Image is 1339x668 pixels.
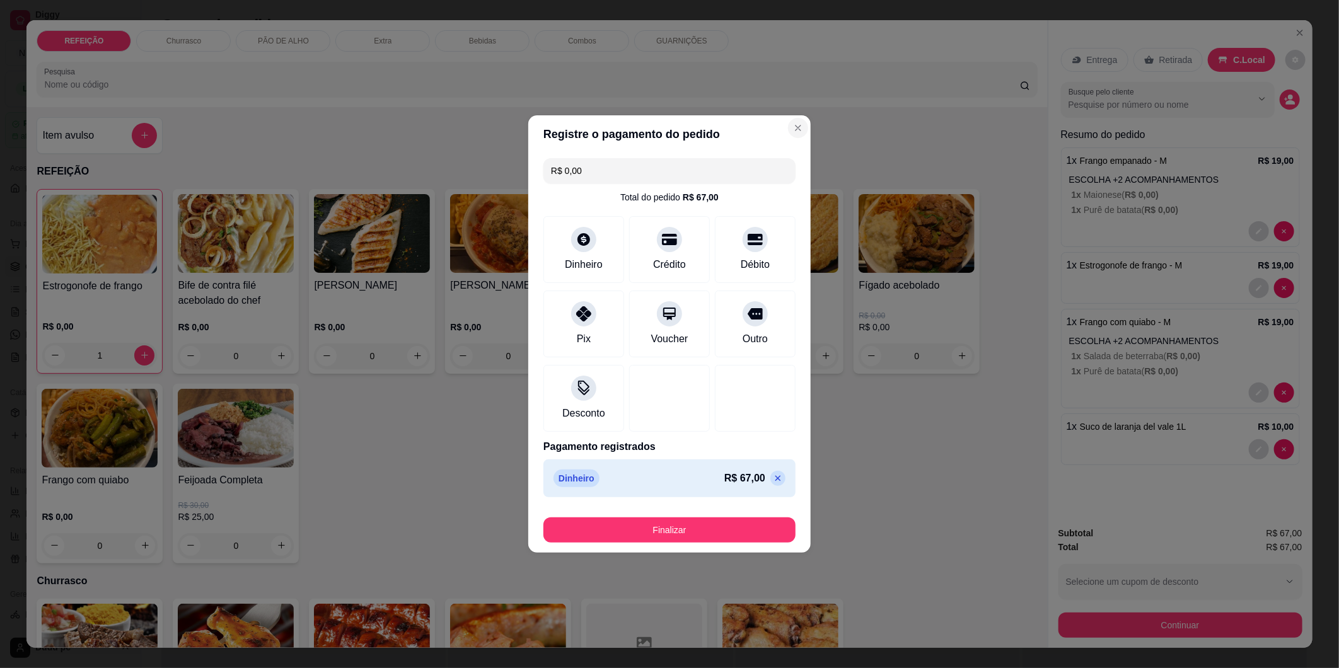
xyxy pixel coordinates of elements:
[565,257,603,272] div: Dinheiro
[543,439,796,454] p: Pagamento registrados
[554,469,600,487] p: Dinheiro
[651,331,688,347] div: Voucher
[528,115,811,153] header: Registre o pagamento do pedido
[543,517,796,543] button: Finalizar
[653,257,686,272] div: Crédito
[683,191,719,204] div: R$ 67,00
[788,118,808,138] button: Close
[577,331,591,347] div: Pix
[562,406,605,421] div: Desconto
[620,191,719,204] div: Total do pedido
[741,257,770,272] div: Débito
[551,158,788,183] input: Ex.: hambúrguer de cordeiro
[724,471,765,486] p: R$ 67,00
[743,331,768,347] div: Outro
